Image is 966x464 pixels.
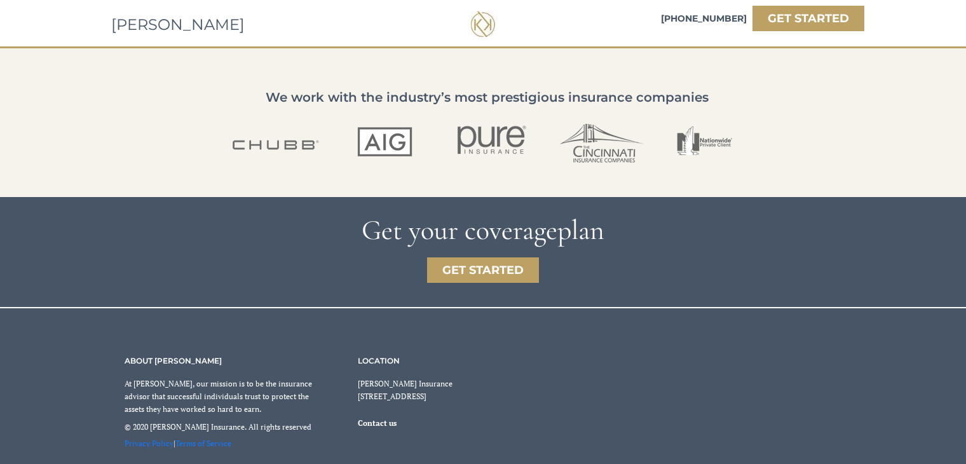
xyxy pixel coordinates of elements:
span: [PERSON_NAME] [111,15,245,34]
span: LOCATION [358,356,400,365]
span: ABOUT [PERSON_NAME] [125,356,222,365]
a: Privacy Policy [125,439,173,448]
span: | [125,439,235,448]
span: © 2020 [PERSON_NAME] Insurance. All rights reserved [125,422,311,432]
a: GET STARTED [427,257,539,283]
span: At [PERSON_NAME], our mission is to be the insurance advisor that successful individuals trust to... [125,379,312,414]
strong: GET STARTED [768,11,849,25]
strong: GET STARTED [442,263,524,277]
span: Get your coverage [362,213,557,247]
span: Contact us [358,418,397,428]
span: [PHONE_NUMBER] [661,13,747,24]
span: We work with the industry’s most prestigious insurance companies [266,90,709,105]
a: GET STARTED [752,6,864,31]
a: Terms of Service [175,439,231,448]
span: [PERSON_NAME] Insurance [STREET_ADDRESS] [358,379,452,401]
a: Contact us [358,418,397,428]
span: plan [557,213,604,247]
